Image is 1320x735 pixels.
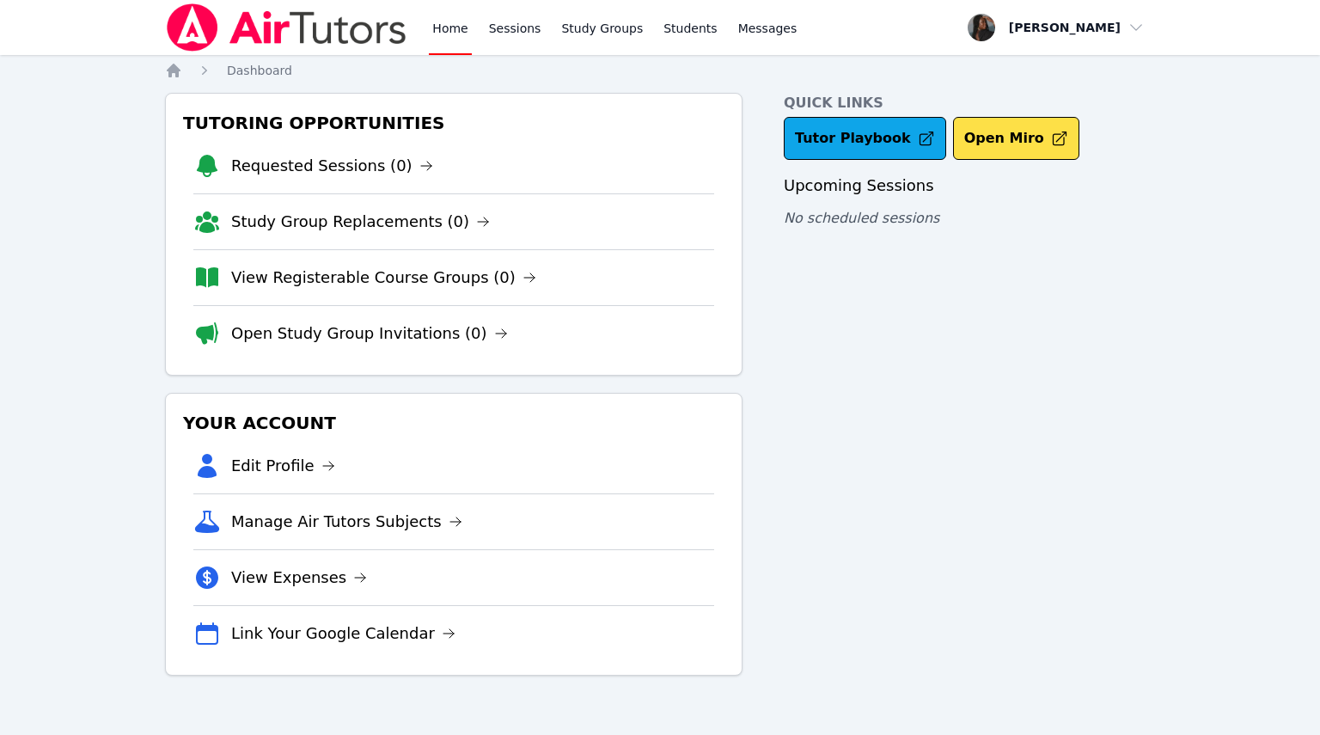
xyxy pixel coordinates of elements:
[180,407,728,438] h3: Your Account
[738,20,797,37] span: Messages
[231,566,367,590] a: View Expenses
[231,454,335,478] a: Edit Profile
[231,266,536,290] a: View Registerable Course Groups (0)
[231,154,433,178] a: Requested Sessions (0)
[231,510,462,534] a: Manage Air Tutors Subjects
[784,117,946,160] a: Tutor Playbook
[231,210,490,234] a: Study Group Replacements (0)
[165,62,1155,79] nav: Breadcrumb
[227,62,292,79] a: Dashboard
[227,64,292,77] span: Dashboard
[231,622,455,646] a: Link Your Google Calendar
[165,3,408,52] img: Air Tutors
[231,322,508,346] a: Open Study Group Invitations (0)
[784,93,1155,113] h4: Quick Links
[784,210,939,226] span: No scheduled sessions
[953,117,1079,160] button: Open Miro
[784,174,1155,198] h3: Upcoming Sessions
[180,107,728,138] h3: Tutoring Opportunities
